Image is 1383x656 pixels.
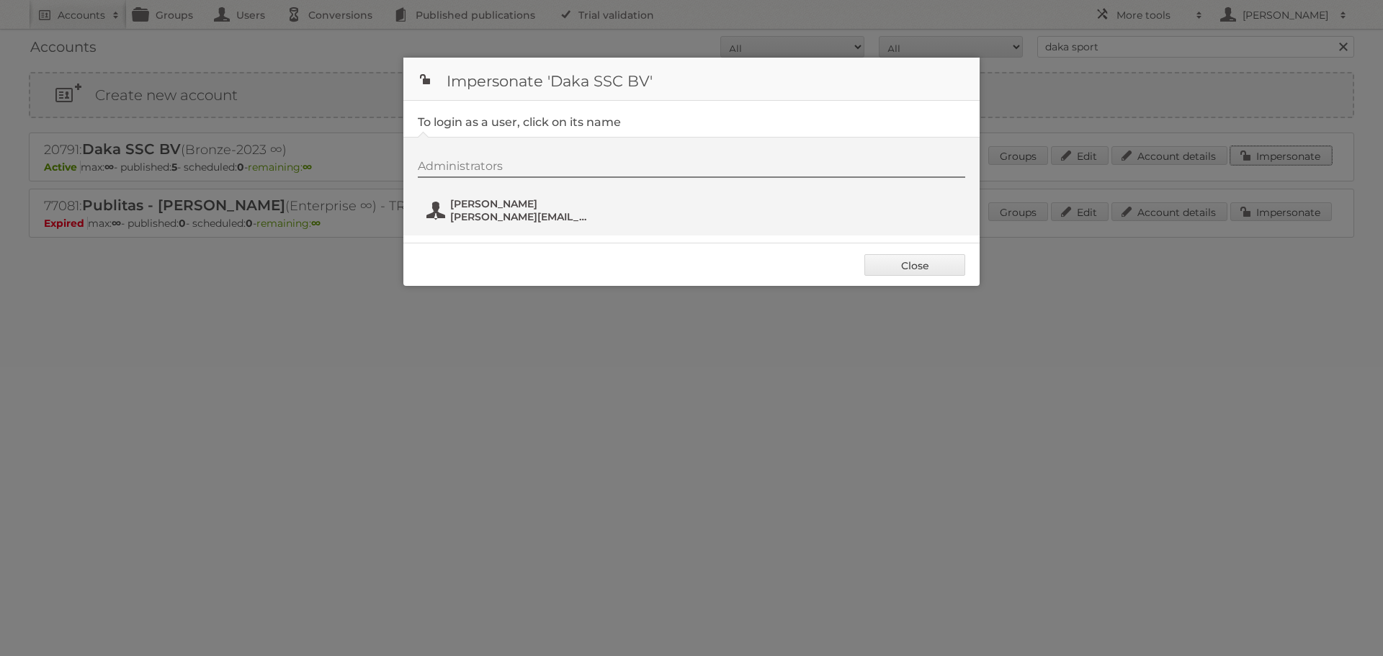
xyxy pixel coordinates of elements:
button: [PERSON_NAME] [PERSON_NAME][EMAIL_ADDRESS][DOMAIN_NAME] [425,196,594,225]
h1: Impersonate 'Daka SSC BV' [403,58,980,101]
span: [PERSON_NAME][EMAIL_ADDRESS][DOMAIN_NAME] [450,210,590,223]
div: Administrators [418,159,965,178]
a: Close [864,254,965,276]
legend: To login as a user, click on its name [418,115,621,129]
span: [PERSON_NAME] [450,197,590,210]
